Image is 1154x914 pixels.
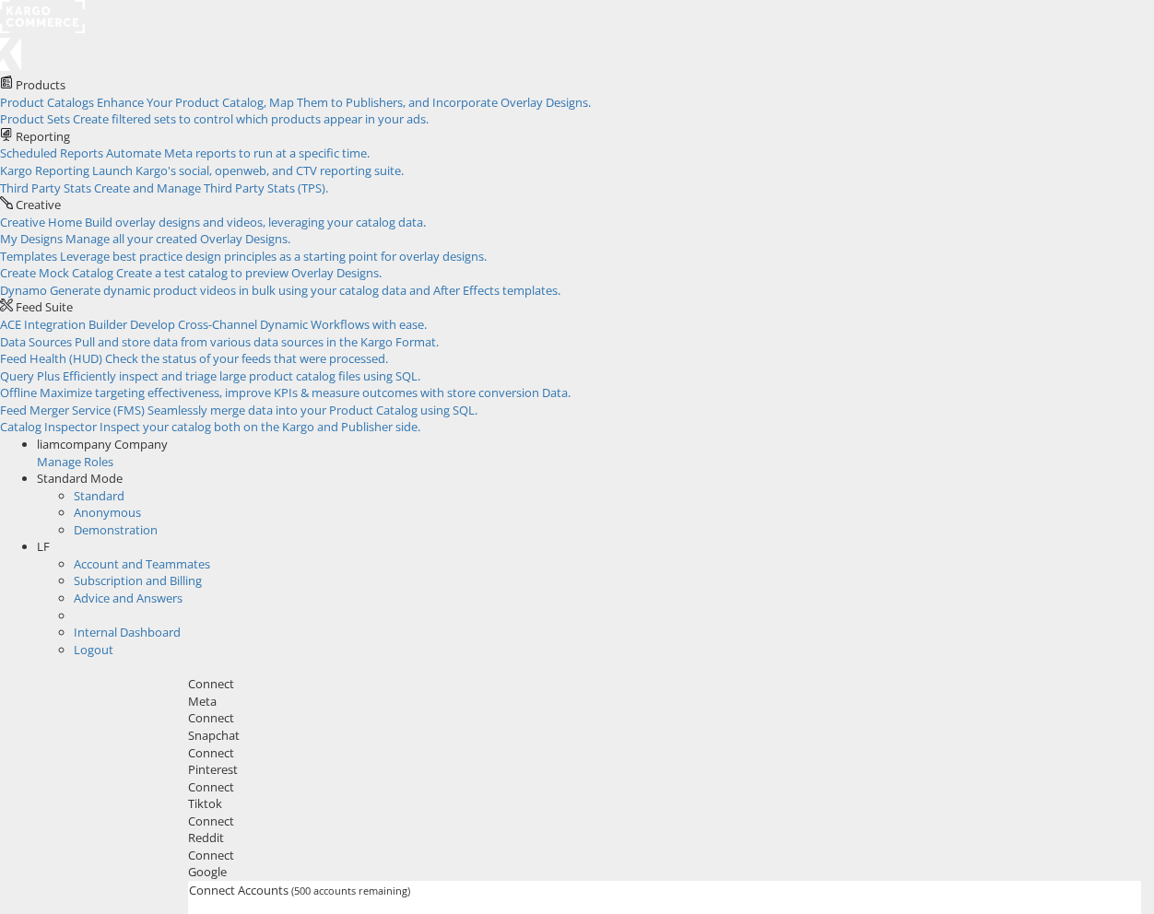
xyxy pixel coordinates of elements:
[60,248,487,264] span: Leverage best practice design principles as a starting point for overlay designs.
[73,111,429,127] span: Create filtered sets to control which products appear in your ads.
[188,675,1141,693] div: Connect
[74,641,113,658] a: Logout
[75,334,439,350] span: Pull and store data from various data sources in the Kargo Format.
[85,214,426,230] span: Build overlay designs and videos, leveraging your catalog data.
[291,884,410,897] span: (500 accounts remaining)
[37,538,50,555] span: LF
[188,693,1141,710] div: Meta
[188,779,1141,796] div: Connect
[92,162,404,179] span: Launch Kargo's social, openweb, and CTV reporting suite.
[16,128,70,145] span: Reporting
[40,384,571,401] span: Maximize targeting effectiveness, improve KPIs & measure outcomes with store conversion Data.
[188,829,1141,847] div: Reddit
[188,795,1141,813] div: Tiktok
[188,813,1141,830] div: Connect
[105,350,388,367] span: Check the status of your feeds that were processed.
[97,94,591,111] span: Enhance Your Product Catalog, Map Them to Publishers, and Incorporate Overlay Designs.
[130,316,427,333] span: Develop Cross-Channel Dynamic Workflows with ease.
[188,847,1141,864] div: Connect
[147,402,477,418] span: Seamlessly merge data into your Product Catalog using SQL.
[94,180,328,196] span: Create and Manage Third Party Stats (TPS).
[37,436,168,452] span: liamcompany Company
[63,368,420,384] span: Efficiently inspect and triage large product catalog files using SQL.
[74,572,202,589] a: Subscription and Billing
[74,556,210,572] a: Account and Teammates
[100,418,420,435] span: Inspect your catalog both on the Kargo and Publisher side.
[188,863,1141,881] div: Google
[188,761,1141,779] div: Pinterest
[37,453,113,470] a: Manage Roles
[65,230,290,247] span: Manage all your created Overlay Designs.
[16,76,65,93] span: Products
[16,196,61,213] span: Creative
[50,282,560,299] span: Generate dynamic product videos in bulk using your catalog data and After Effects templates.
[106,145,370,161] span: Automate Meta reports to run at a specific time.
[74,504,141,521] a: Anonymous
[74,590,183,606] a: Advice and Answers
[74,487,124,504] a: Standard
[37,470,123,486] span: Standard Mode
[74,521,158,538] a: Demonstration
[116,264,382,281] span: Create a test catalog to preview Overlay Designs.
[188,727,1141,744] div: Snapchat
[74,624,181,640] a: Internal Dashboard
[16,299,73,315] span: Feed Suite
[189,882,288,898] span: Connect Accounts
[188,709,1141,727] div: Connect
[188,744,1141,762] div: Connect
